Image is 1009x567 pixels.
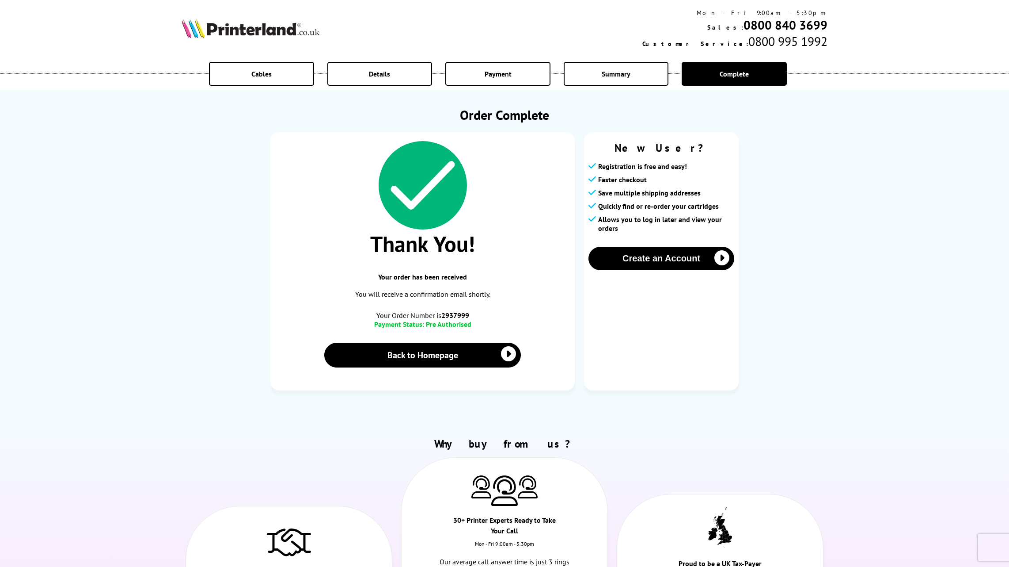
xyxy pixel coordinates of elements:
[598,202,719,211] span: Quickly find or re-order your cartridges
[182,19,319,38] img: Printerland Logo
[642,9,827,17] div: Mon - Fri 9:00am - 5:30pm
[251,69,272,78] span: Cables
[182,437,828,451] h2: Why buy from us?
[720,69,749,78] span: Complete
[598,175,647,184] span: Faster checkout
[279,230,566,258] span: Thank You!
[642,40,748,48] span: Customer Service:
[374,320,424,329] span: Payment Status:
[598,162,687,171] span: Registration is free and easy!
[598,188,701,197] span: Save multiple shipping addresses
[279,272,566,281] span: Your order has been received
[441,311,469,320] b: 2937999
[518,475,538,498] img: Printer Experts
[279,288,566,300] p: You will receive a confirmation email shortly.
[402,540,607,556] div: Mon - Fri 9:00am - 5.30pm
[369,69,390,78] span: Details
[471,475,491,498] img: Printer Experts
[279,311,566,320] span: Your Order Number is
[708,507,732,548] img: UK tax payer
[485,69,512,78] span: Payment
[598,215,734,233] span: Allows you to log in later and view your orders
[588,247,734,270] button: Create an Account
[588,141,734,155] span: New User?
[491,475,518,506] img: Printer Experts
[267,524,311,559] img: Trusted Service
[270,106,739,123] h1: Order Complete
[707,23,743,31] span: Sales:
[324,343,521,368] a: Back to Homepage
[602,69,630,78] span: Summary
[426,320,471,329] span: Pre Authorised
[453,515,556,540] div: 30+ Printer Experts Ready to Take Your Call
[743,17,827,33] a: 0800 840 3699
[748,33,827,50] span: 0800 995 1992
